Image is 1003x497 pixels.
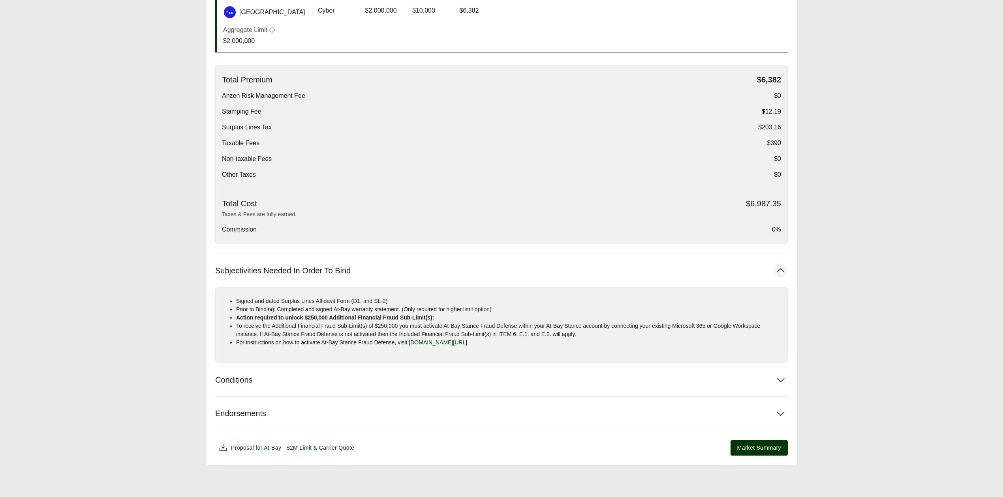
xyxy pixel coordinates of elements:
[365,6,397,15] span: $2,000,000
[737,444,781,452] span: Market Summary
[314,445,354,451] span: & Carrier Quote
[318,6,335,15] span: Cyber
[222,138,259,148] span: Taxable Fees
[746,199,781,209] span: $6,987.35
[236,314,434,321] strong: Action required to unlock $250,000 Additional Financial Fraud Sub-Limit(s):
[774,91,781,101] span: $0
[239,7,305,17] span: [GEOGRAPHIC_DATA]
[222,123,272,132] span: Surplus Lines Tax
[215,440,357,456] button: Proposal for At-Bay - $2M Limit & Carrier Quote
[222,107,261,116] span: Stamping Fee
[215,266,351,276] span: Subjectivities Needed In Order To Bind
[460,6,479,15] span: $6,382
[758,123,781,132] span: $203.16
[222,170,256,179] span: Other Taxes
[215,254,788,287] button: Subjectivities Needed In Order To Bind
[222,210,781,219] p: Taxes & Fees are fully earned.
[215,363,788,396] button: Conditions
[767,138,781,148] span: $390
[222,154,272,164] span: Non-taxable Fees
[231,444,354,452] span: Proposal for
[215,375,253,385] span: Conditions
[236,338,781,347] p: For instructions on how to activate At-Bay Stance Fraud Defense, visit:
[222,91,305,101] span: Anzen Risk Management Fee
[223,36,275,46] p: $2,000,000
[236,322,781,338] p: To receive the Additional Financial Fraud Sub-Limit(s) of $250,000 you must activate At-Bay Stanc...
[215,397,788,430] button: Endorsements
[772,225,781,234] span: 0%
[731,440,788,456] button: Market Summary
[222,199,257,209] span: Total Cost
[757,75,781,85] span: $6,382
[236,305,781,314] p: Prior to Binding: Completed and signed At-Bay warranty statement. (Only required for higher limit...
[224,6,236,18] img: At-Bay logo
[223,25,267,35] p: Aggregate Limit
[774,170,781,179] span: $0
[222,75,272,85] span: Total Premium
[222,225,257,234] span: Commission
[409,339,467,346] a: [DOMAIN_NAME][URL]
[774,154,781,164] span: $0
[236,297,781,305] p: Signed and dated Surplus Lines Affidavit Form (D1, and SL-2)
[762,107,781,116] span: $12.19
[264,445,312,451] span: At-Bay - $2M Limit
[412,6,435,15] span: $10,000
[215,409,266,419] span: Endorsements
